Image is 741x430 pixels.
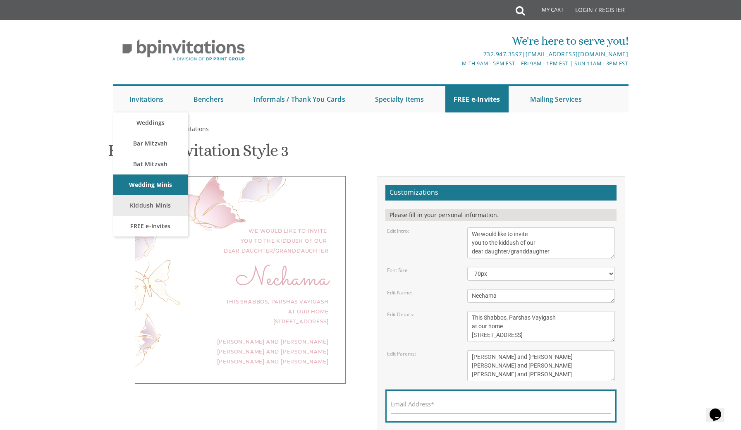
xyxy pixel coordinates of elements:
[467,227,615,258] textarea: We would like to invite you to the kiddush of our dear daughter/granddaughter
[113,174,188,195] a: Wedding Minis
[152,275,329,284] div: Nechama
[152,297,329,327] div: This Shabbos, Parshas Vayigash at our home [STREET_ADDRESS]
[113,33,255,67] img: BP Invitation Loft
[113,154,188,174] a: Bat Mitzvah
[245,86,353,112] a: Informals / Thank You Cards
[285,33,628,49] div: We're here to serve you!
[467,289,615,303] textarea: Nechama
[367,86,432,112] a: Specialty Items
[185,86,232,112] a: Benchers
[113,195,188,216] a: Kiddush Minis
[467,350,615,381] textarea: [PERSON_NAME] and [PERSON_NAME] [PERSON_NAME] and [PERSON_NAME] [PERSON_NAME] and [PERSON_NAME]
[121,86,172,112] a: Invitations
[387,350,416,357] label: Edit Parents:
[387,267,408,274] label: Font Size
[285,49,628,59] div: |
[483,50,522,58] a: 732.947.3597
[522,86,590,112] a: Mailing Services
[385,209,617,221] div: Please fill in your personal information.
[387,289,412,296] label: Edit Name:
[445,86,509,112] a: FREE e-Invites
[387,311,414,318] label: Edit Details:
[526,50,628,58] a: [EMAIL_ADDRESS][DOMAIN_NAME]
[391,400,434,408] label: Email Address*
[113,216,188,236] a: FREE e-Invites
[524,1,569,21] a: My Cart
[113,125,151,133] a: Free e-Invites
[706,397,733,422] iframe: chat widget
[152,337,329,367] div: [PERSON_NAME] and [PERSON_NAME] [PERSON_NAME] and [PERSON_NAME] [PERSON_NAME] and [PERSON_NAME]
[385,185,617,201] h2: Customizations
[113,133,188,154] a: Bar Mitzvah
[387,227,409,234] label: Edit Intro:
[285,59,628,68] div: M-Th 9am - 5pm EST | Fri 9am - 1pm EST | Sun 11am - 3pm EST
[467,311,615,342] textarea: This Shabbos, Parshas Vayigash at our home [STREET_ADDRESS]
[108,141,288,166] h1: Kiddush Invitation Style 3
[152,226,329,256] div: We would like to invite you to the kiddush of our dear daughter/granddaughter
[113,112,188,133] a: Weddings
